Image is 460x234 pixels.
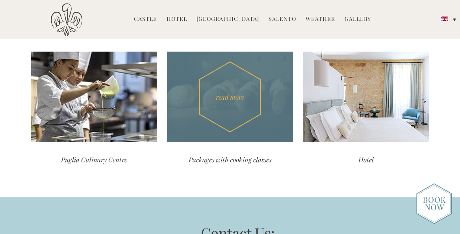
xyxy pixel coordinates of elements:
[167,52,293,142] div: read more
[167,15,187,24] a: Hotel
[167,142,293,177] div: Packages with cooking classes
[303,142,429,177] div: Hotel
[345,15,371,24] a: Gallery
[441,17,448,21] img: English
[303,52,429,177] a: Hotel
[31,142,157,177] div: Puglia Culinary Centre
[31,52,157,177] a: Puglia Culinary Centre
[416,183,452,224] img: new-booknow.png
[197,15,259,24] a: [GEOGRAPHIC_DATA]
[167,52,293,177] a: read more Packages with cooking classes
[306,15,335,24] a: Weather
[269,15,296,24] a: Salento
[134,15,157,24] a: Castle
[51,3,82,37] img: Castello di Ugento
